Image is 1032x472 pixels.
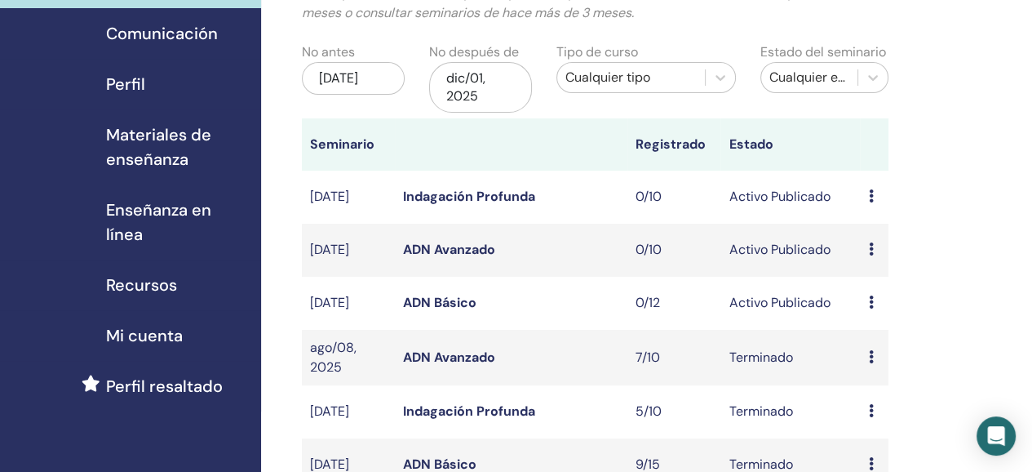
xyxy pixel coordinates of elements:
td: Activo Publicado [720,224,860,277]
td: Terminado [720,330,860,385]
div: Cualquier estatus [769,68,849,87]
th: Seminario [302,118,395,171]
span: Perfil [106,72,145,96]
div: dic/01, 2025 [429,62,532,113]
td: 0/10 [627,171,720,224]
a: ADN Básico [403,294,476,311]
th: Estado [720,118,860,171]
td: 0/12 [627,277,720,330]
td: [DATE] [302,171,395,224]
td: Activo Publicado [720,171,860,224]
div: Open Intercom Messenger [977,416,1016,456]
th: Registrado [627,118,720,171]
td: 0/10 [627,224,720,277]
label: Tipo de curso [556,42,638,62]
a: ADN Avanzado [403,241,495,258]
td: [DATE] [302,385,395,439]
span: Mi cuenta [106,323,183,348]
label: No después de [429,42,519,62]
td: 7/10 [627,330,720,385]
a: Indagación Profunda [403,403,535,420]
span: Comunicación [106,21,218,46]
td: Terminado [720,385,860,439]
div: Cualquier tipo [565,68,697,87]
div: [DATE] [302,62,405,95]
td: [DATE] [302,277,395,330]
label: Estado del seminario [760,42,886,62]
span: Materiales de enseñanza [106,122,248,171]
span: Enseñanza en línea [106,198,248,247]
td: ago/08, 2025 [302,330,395,385]
td: 5/10 [627,385,720,439]
span: Recursos [106,273,177,297]
td: [DATE] [302,224,395,277]
a: ADN Avanzado [403,349,495,366]
td: Activo Publicado [720,277,860,330]
label: No antes [302,42,355,62]
a: Indagación Profunda [403,188,535,205]
span: Perfil resaltado [106,374,223,399]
